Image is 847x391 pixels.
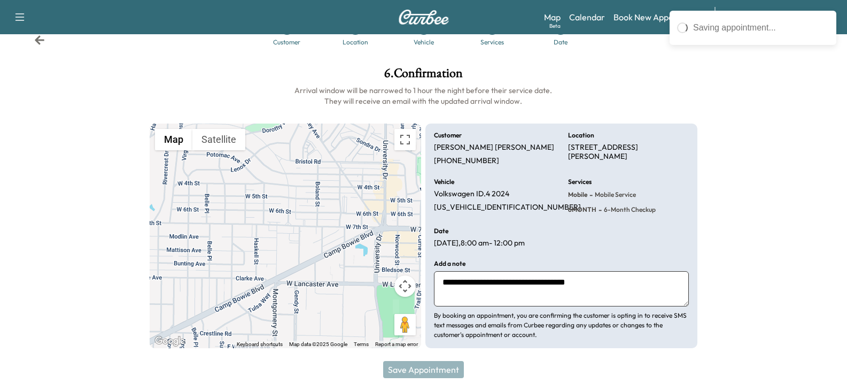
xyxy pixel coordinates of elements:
[434,189,509,199] p: Volkswagen ID.4 2024
[568,143,689,162] p: [STREET_ADDRESS][PERSON_NAME]
[34,35,45,45] div: Back
[554,39,568,45] div: Date
[613,11,704,24] a: Book New Appointment
[152,334,188,348] a: Open this area in Google Maps (opens a new window)
[394,275,416,297] button: Map camera controls
[434,260,465,267] h6: Add a note
[568,132,594,139] h6: Location
[569,11,605,24] a: Calendar
[155,129,192,150] button: Show street map
[568,205,596,214] span: 6MONTH
[596,204,602,215] span: -
[587,189,593,200] span: -
[434,156,499,166] p: [PHONE_NUMBER]
[480,39,504,45] div: Services
[192,129,245,150] button: Show satellite imagery
[237,341,283,348] button: Keyboard shortcuts
[434,311,688,340] p: By booking an appointment, you are confirming the customer is opting in to receive SMS text messa...
[593,190,636,199] span: Mobile Service
[602,205,656,214] span: 6-month checkup
[354,341,369,347] a: Terms (opens in new tab)
[289,341,347,347] span: Map data ©2025 Google
[544,11,561,24] a: MapBeta
[434,132,462,139] h6: Customer
[375,341,418,347] a: Report a map error
[150,85,697,106] h6: Arrival window will be narrowed to 1 hour the night before their service date. They will receive ...
[568,190,587,199] span: Mobile
[549,22,561,30] div: Beta
[434,179,454,185] h6: Vehicle
[394,314,416,335] button: Drag Pegman onto the map to open Street View
[568,179,592,185] h6: Services
[152,334,188,348] img: Google
[414,39,434,45] div: Vehicle
[693,21,829,34] div: Saving appointment...
[434,143,554,152] p: [PERSON_NAME] [PERSON_NAME]
[343,39,368,45] div: Location
[150,67,697,85] h1: 6 . Confirmation
[394,129,416,150] button: Toggle fullscreen view
[434,203,581,212] p: [US_VEHICLE_IDENTIFICATION_NUMBER]
[434,228,448,234] h6: Date
[398,10,449,25] img: Curbee Logo
[273,39,300,45] div: Customer
[434,239,525,248] p: [DATE] , 8:00 am - 12:00 pm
